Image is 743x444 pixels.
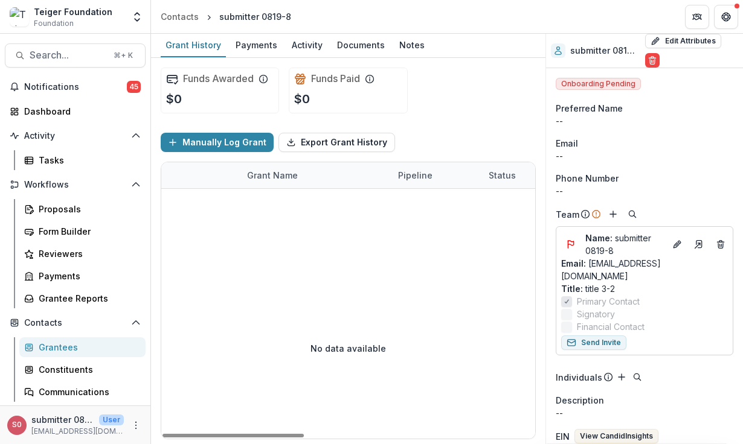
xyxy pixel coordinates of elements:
div: Grantee Reports [39,292,136,305]
div: Documents [332,36,390,54]
a: Name: submitter 0819-8 [585,232,665,257]
button: Partners [685,5,709,29]
div: Grant Name [240,162,391,188]
button: More [129,418,143,433]
div: Status [481,162,572,188]
span: Onboarding Pending [556,78,641,90]
button: Open entity switcher [129,5,146,29]
h2: submitter 0819-8 [570,46,640,56]
div: Activity [287,36,327,54]
button: Search [625,207,640,221]
div: submitter 0819-8 [12,421,22,429]
p: User [99,414,124,425]
span: Preferred Name [556,102,623,115]
div: Pipeline [391,162,481,188]
p: No data available [310,342,386,355]
div: Status [481,169,523,182]
button: Export Grant History [278,133,395,152]
div: Grantees [39,341,136,354]
div: Payments [231,36,282,54]
p: [EMAIL_ADDRESS][DOMAIN_NAME] [31,426,124,437]
div: Communications [39,385,136,398]
a: Dashboard [5,101,146,121]
span: Primary Contact [577,295,640,308]
a: Proposals [19,199,146,219]
button: Add [606,207,620,221]
div: Payments [39,270,136,282]
button: Deletes [713,237,728,252]
button: Open Workflows [5,175,146,194]
button: Open Contacts [5,313,146,332]
button: Manually Log Grant [161,133,274,152]
a: Go to contact [689,235,709,254]
p: $0 [294,90,310,108]
span: Notifications [24,82,127,92]
button: Edit [670,237,684,252]
p: submitter 0819-8 [31,413,94,426]
p: EIN [556,430,570,443]
div: Pipeline [391,169,440,182]
a: Grant History [161,34,226,57]
nav: breadcrumb [156,8,296,25]
div: Reviewers [39,247,136,260]
button: Send Invite [561,335,626,350]
span: Signatory [577,308,615,320]
span: Foundation [34,18,74,29]
span: Description [556,394,604,407]
p: submitter 0819-8 [585,232,665,257]
a: Form Builder [19,221,146,241]
div: Notes [394,36,429,54]
div: Constituents [39,363,136,376]
a: Constituents [19,360,146,379]
a: Tasks [19,150,146,170]
button: Notifications45 [5,77,146,97]
div: -- [556,115,733,127]
p: Team [556,208,579,221]
div: ⌘ + K [111,49,135,62]
div: submitter 0819-8 [219,10,291,23]
a: Grantee Reports [19,288,146,308]
a: Payments [231,34,282,57]
a: Activity [287,34,327,57]
span: Title : [561,284,583,294]
p: $0 [166,90,182,108]
img: Teiger Foundation [10,7,29,27]
h2: Funds Paid [311,73,360,84]
div: Grant Name [240,169,305,182]
div: Teiger Foundation [34,5,112,18]
a: Reviewers [19,244,146,264]
button: Add [614,370,629,384]
p: Individuals [556,371,602,384]
a: Email: [EMAIL_ADDRESS][DOMAIN_NAME] [561,257,728,282]
a: Documents [332,34,390,57]
button: Flag [561,235,581,254]
div: Form Builder [39,225,136,238]
span: Phone Number [556,172,619,185]
span: Workflows [24,180,126,190]
button: Get Help [714,5,738,29]
a: Payments [19,266,146,286]
span: 45 [127,81,141,93]
button: Delete [645,53,660,68]
span: Activity [24,131,126,141]
p: -- [556,407,733,419]
span: Email: [561,258,586,268]
span: Search... [30,49,106,61]
button: Open Activity [5,126,146,145]
a: Contacts [156,8,204,25]
a: Grantees [19,337,146,357]
a: Notes [394,34,429,57]
button: Edit Attributes [645,34,721,48]
p: title 3-2 [561,282,728,295]
div: -- [556,150,733,162]
span: Email [556,137,578,150]
button: Search [630,370,645,384]
span: Contacts [24,318,126,328]
a: Communications [19,382,146,402]
div: Grant History [161,36,226,54]
h2: Funds Awarded [183,73,254,84]
div: Proposals [39,203,136,215]
div: Dashboard [24,105,136,118]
